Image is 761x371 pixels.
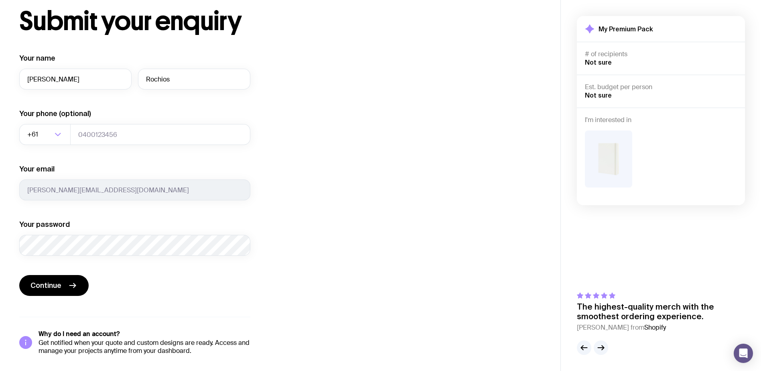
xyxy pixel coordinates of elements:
span: Not sure [585,92,612,99]
h1: Submit your enquiry [19,8,289,34]
input: 0400123456 [70,124,250,145]
h2: My Premium Pack [599,25,653,33]
input: Search for option [40,124,52,145]
h4: I'm interested in [585,116,737,124]
span: Not sure [585,59,612,66]
h4: # of recipients [585,50,737,58]
cite: [PERSON_NAME] from [577,323,745,332]
div: Open Intercom Messenger [734,344,753,363]
label: Your name [19,53,55,63]
span: +61 [27,124,40,145]
label: Your phone (optional) [19,109,91,118]
p: The highest-quality merch with the smoothest ordering experience. [577,302,745,321]
h5: Why do I need an account? [39,330,250,338]
button: Continue [19,275,89,296]
input: Last name [138,69,250,90]
label: Your password [19,220,70,229]
span: Continue [30,281,61,290]
label: Your email [19,164,55,174]
input: First name [19,69,132,90]
span: Shopify [644,323,666,332]
input: you@email.com [19,179,250,200]
div: Search for option [19,124,71,145]
h4: Est. budget per person [585,83,737,91]
p: Get notified when your quote and custom designs are ready. Access and manage your projects anytim... [39,339,250,355]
